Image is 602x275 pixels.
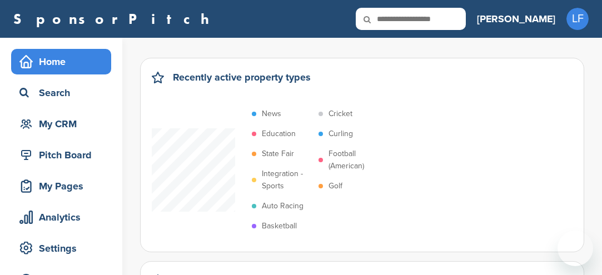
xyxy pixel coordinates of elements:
[11,142,111,168] a: Pitch Board
[11,236,111,261] a: Settings
[477,11,555,27] h3: [PERSON_NAME]
[11,204,111,230] a: Analytics
[262,128,296,140] p: Education
[262,108,281,120] p: News
[262,220,297,232] p: Basketball
[17,207,111,227] div: Analytics
[262,168,313,192] p: Integration - Sports
[17,145,111,165] div: Pitch Board
[329,108,352,120] p: Cricket
[17,83,111,103] div: Search
[329,128,353,140] p: Curling
[13,12,216,26] a: SponsorPitch
[329,148,380,172] p: Football (American)
[11,111,111,137] a: My CRM
[173,69,311,85] h2: Recently active property types
[262,148,294,160] p: State Fair
[11,80,111,106] a: Search
[11,49,111,74] a: Home
[262,200,304,212] p: Auto Racing
[566,8,589,30] span: LF
[558,231,593,266] iframe: Button to launch messaging window
[477,7,555,31] a: [PERSON_NAME]
[17,52,111,72] div: Home
[329,180,342,192] p: Golf
[11,173,111,199] a: My Pages
[17,114,111,134] div: My CRM
[17,238,111,258] div: Settings
[17,176,111,196] div: My Pages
